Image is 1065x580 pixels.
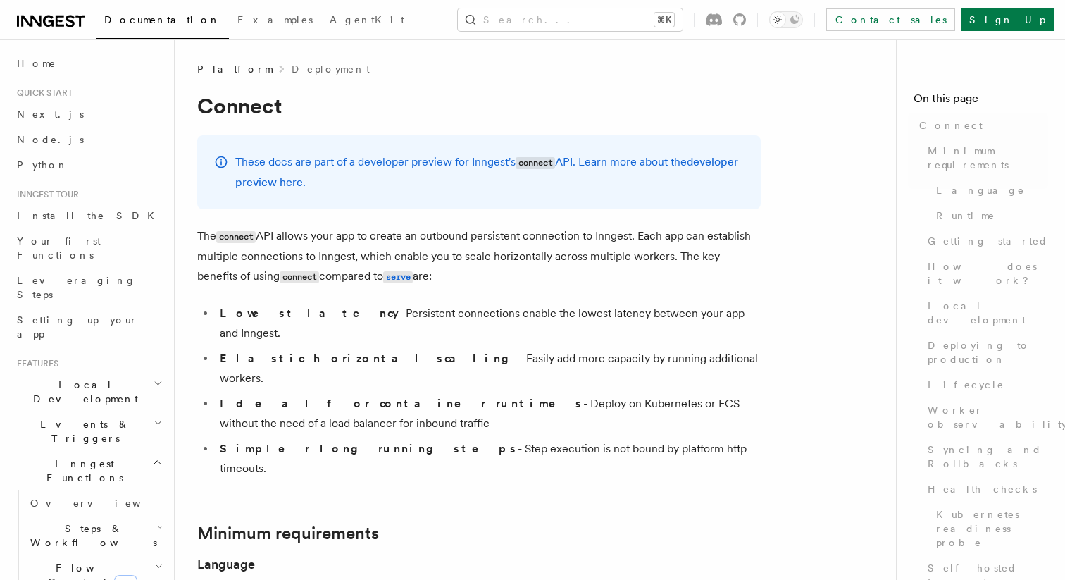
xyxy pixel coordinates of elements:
[928,338,1048,366] span: Deploying to production
[280,271,319,283] code: connect
[11,189,79,200] span: Inngest tour
[936,183,1025,197] span: Language
[11,101,166,127] a: Next.js
[330,14,404,25] span: AgentKit
[321,4,413,38] a: AgentKit
[104,14,220,25] span: Documentation
[11,228,166,268] a: Your first Functions
[17,134,84,145] span: Node.js
[235,152,744,192] p: These docs are part of a developer preview for Inngest's API. Learn more about the .
[17,275,136,300] span: Leveraging Steps
[17,56,56,70] span: Home
[17,159,68,171] span: Python
[216,349,761,388] li: - Easily add more capacity by running additional workers.
[17,210,163,221] span: Install the SDK
[25,522,157,550] span: Steps & Workflows
[458,8,683,31] button: Search...⌘K
[11,412,166,451] button: Events & Triggers
[197,93,761,118] h1: Connect
[17,235,101,261] span: Your first Functions
[25,516,166,555] button: Steps & Workflows
[216,439,761,479] li: - Step execution is not bound by platform http timeouts.
[96,4,229,39] a: Documentation
[961,8,1054,31] a: Sign Up
[220,352,519,365] strong: Elastic horizontal scaling
[11,307,166,347] a: Setting up your app
[197,62,272,76] span: Platform
[25,490,166,516] a: Overview
[11,268,166,307] a: Leveraging Steps
[292,62,370,76] a: Deployment
[922,293,1048,333] a: Local development
[216,394,761,433] li: - Deploy on Kubernetes or ECS without the need of a load balancer for inbound traffic
[17,109,84,120] span: Next.js
[928,144,1048,172] span: Minimum requirements
[928,443,1048,471] span: Syncing and Rollbacks
[928,482,1037,496] span: Health checks
[220,397,583,410] strong: Ideal for container runtimes
[936,209,995,223] span: Runtime
[928,299,1048,327] span: Local development
[30,498,175,509] span: Overview
[11,378,154,406] span: Local Development
[11,87,73,99] span: Quick start
[516,157,555,169] code: connect
[383,269,413,283] a: serve
[914,90,1048,113] h4: On this page
[922,476,1048,502] a: Health checks
[220,442,518,455] strong: Simpler long running steps
[922,333,1048,372] a: Deploying to production
[216,304,761,343] li: - Persistent connections enable the lowest latency between your app and Inngest.
[922,254,1048,293] a: How does it work?
[919,118,983,132] span: Connect
[17,314,138,340] span: Setting up your app
[928,234,1048,248] span: Getting started
[826,8,955,31] a: Contact sales
[11,417,154,445] span: Events & Triggers
[11,127,166,152] a: Node.js
[922,138,1048,178] a: Minimum requirements
[11,152,166,178] a: Python
[928,378,1004,392] span: Lifecycle
[922,437,1048,476] a: Syncing and Rollbacks
[11,51,166,76] a: Home
[654,13,674,27] kbd: ⌘K
[11,451,166,490] button: Inngest Functions
[936,507,1048,550] span: Kubernetes readiness probe
[11,372,166,412] button: Local Development
[930,502,1048,555] a: Kubernetes readiness probe
[930,178,1048,203] a: Language
[197,226,761,287] p: The API allows your app to create an outbound persistent connection to Inngest. Each app can esta...
[229,4,321,38] a: Examples
[220,307,399,320] strong: Lowest latency
[769,11,803,28] button: Toggle dark mode
[922,372,1048,397] a: Lifecycle
[237,14,313,25] span: Examples
[216,231,256,243] code: connect
[197,555,255,574] a: Language
[914,113,1048,138] a: Connect
[11,358,58,369] span: Features
[383,271,413,283] code: serve
[922,228,1048,254] a: Getting started
[11,457,152,485] span: Inngest Functions
[197,524,379,543] a: Minimum requirements
[930,203,1048,228] a: Runtime
[11,203,166,228] a: Install the SDK
[928,259,1048,288] span: How does it work?
[922,397,1048,437] a: Worker observability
